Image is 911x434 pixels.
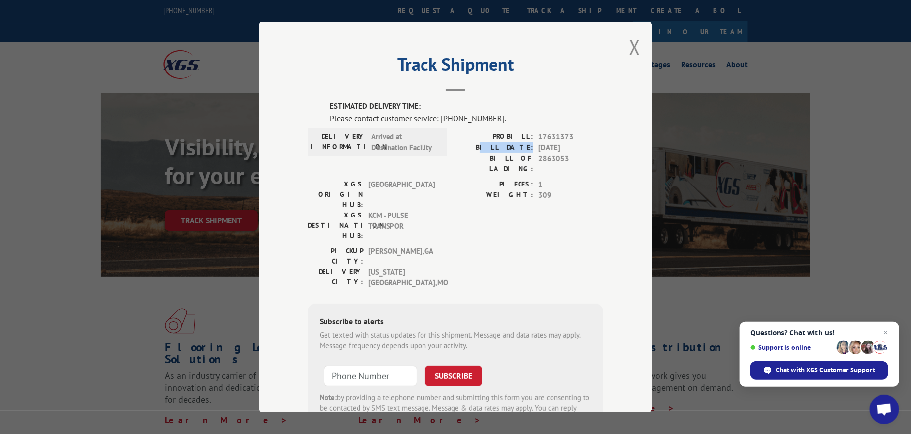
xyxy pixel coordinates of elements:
[308,179,363,210] label: XGS ORIGIN HUB:
[538,142,603,154] span: [DATE]
[538,179,603,190] span: 1
[776,366,876,374] span: Chat with XGS Customer Support
[308,210,363,241] label: XGS DESTINATION HUB:
[750,344,833,351] span: Support is online
[538,131,603,143] span: 17631373
[368,267,435,289] span: [US_STATE][GEOGRAPHIC_DATA] , MO
[320,392,591,426] div: by providing a telephone number and submitting this form you are consenting to be contacted by SM...
[368,179,435,210] span: [GEOGRAPHIC_DATA]
[750,361,888,380] div: Chat with XGS Customer Support
[455,131,533,143] label: PROBILL:
[308,267,363,289] label: DELIVERY CITY:
[308,246,363,267] label: PICKUP CITY:
[320,315,591,330] div: Subscribe to alerts
[750,329,888,337] span: Questions? Chat with us!
[538,190,603,201] span: 309
[371,131,438,154] span: Arrived at Destination Facility
[455,190,533,201] label: WEIGHT:
[455,154,533,174] label: BILL OF LADING:
[538,154,603,174] span: 2863053
[320,393,337,402] strong: Note:
[330,101,603,112] label: ESTIMATED DELIVERY TIME:
[308,58,603,76] h2: Track Shipment
[455,142,533,154] label: BILL DATE:
[330,112,603,124] div: Please contact customer service: [PHONE_NUMBER].
[368,210,435,241] span: KCM - PULSE TRANSPOR
[324,366,417,386] input: Phone Number
[870,395,899,424] div: Open chat
[320,330,591,352] div: Get texted with status updates for this shipment. Message and data rates may apply. Message frequ...
[880,327,892,339] span: Close chat
[368,246,435,267] span: [PERSON_NAME] , GA
[425,366,482,386] button: SUBSCRIBE
[311,131,366,154] label: DELIVERY INFORMATION:
[455,179,533,190] label: PIECES:
[629,34,640,60] button: Close modal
